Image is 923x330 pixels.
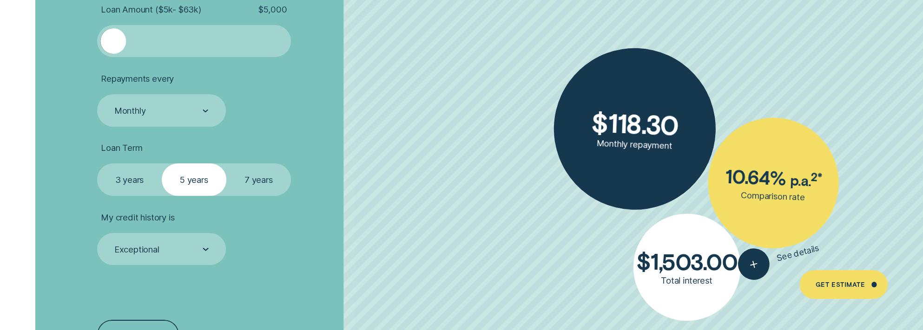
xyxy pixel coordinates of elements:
[776,243,820,263] span: See details
[735,233,822,283] button: See details
[101,212,174,223] span: My credit history is
[226,163,291,195] label: 7 years
[101,4,202,15] span: Loan Amount ( $5k - $63k )
[114,244,159,255] div: Exceptional
[799,270,888,299] a: Get Estimate
[101,142,142,153] span: Loan Term
[258,4,287,15] span: $ 5,000
[114,105,146,116] div: Monthly
[162,163,226,195] label: 5 years
[101,73,174,84] span: Repayments every
[97,163,162,195] label: 3 years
